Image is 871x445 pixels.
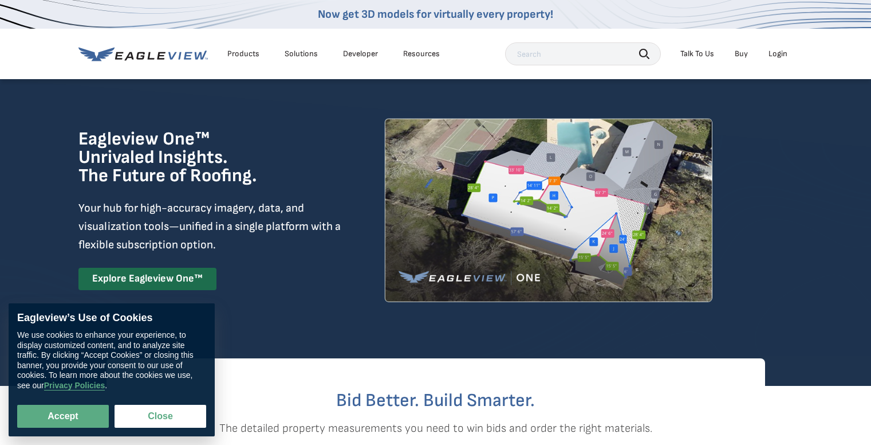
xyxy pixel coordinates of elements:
[768,49,787,59] div: Login
[403,49,440,59] div: Resources
[227,49,259,59] div: Products
[285,49,318,59] div: Solutions
[78,130,315,185] h1: Eagleview One™ Unrivaled Insights. The Future of Roofing.
[44,381,105,391] a: Privacy Policies
[17,312,206,325] div: Eagleview’s Use of Cookies
[318,7,553,21] a: Now get 3D models for virtually every property!
[735,49,748,59] a: Buy
[78,199,343,254] p: Your hub for high-accuracy imagery, data, and visualization tools—unified in a single platform wi...
[17,405,109,428] button: Accept
[107,392,765,410] h2: Bid Better. Build Smarter.
[115,405,206,428] button: Close
[78,268,216,290] a: Explore Eagleview One™
[505,42,661,65] input: Search
[107,419,765,438] p: The detailed property measurements you need to win bids and order the right materials.
[17,330,206,391] div: We use cookies to enhance your experience, to display customized content, and to analyze site tra...
[343,49,378,59] a: Developer
[680,49,714,59] div: Talk To Us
